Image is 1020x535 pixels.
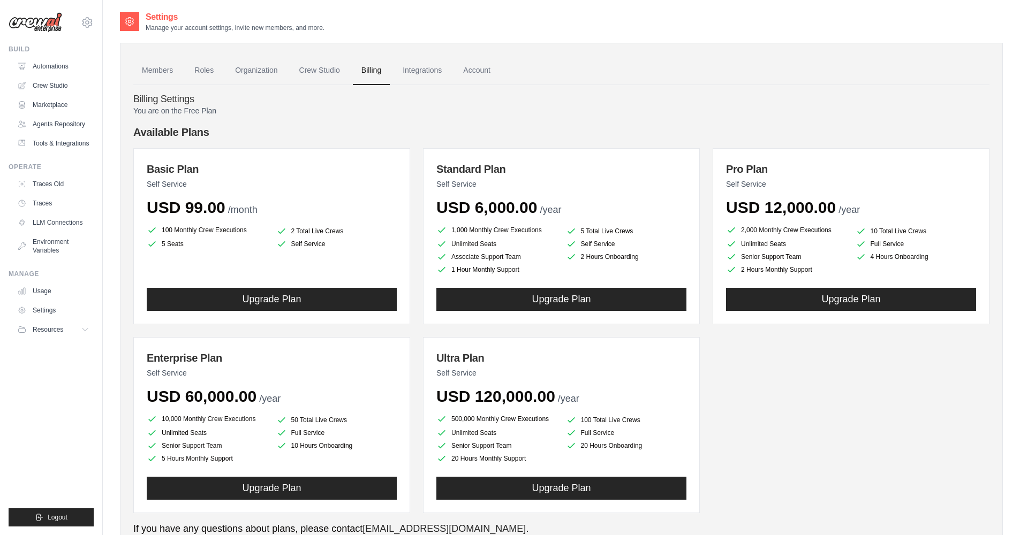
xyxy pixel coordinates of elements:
[13,58,94,75] a: Automations
[838,204,860,215] span: /year
[147,368,397,378] p: Self Service
[436,179,686,189] p: Self Service
[436,368,686,378] p: Self Service
[147,224,268,236] li: 100 Monthly Crew Executions
[726,239,847,249] li: Unlimited Seats
[133,125,989,140] h4: Available Plans
[147,239,268,249] li: 5 Seats
[147,477,397,500] button: Upgrade Plan
[726,179,976,189] p: Self Service
[566,415,687,425] li: 100 Total Live Crews
[147,198,225,216] span: USD 99.00
[436,198,537,216] span: USD 6,000.00
[436,440,557,451] li: Senior Support Team
[48,513,67,522] span: Logout
[147,288,397,311] button: Upgrade Plan
[566,427,687,438] li: Full Service
[436,162,686,177] h3: Standard Plan
[9,508,94,526] button: Logout
[147,350,397,365] h3: Enterprise Plan
[33,325,63,334] span: Resources
[276,415,397,425] li: 50 Total Live Crews
[13,282,94,300] a: Usage
[13,321,94,338] button: Resources
[276,427,397,438] li: Full Service
[394,56,450,85] a: Integrations
[147,387,256,405] span: USD 60,000.00
[13,116,94,133] a: Agents Repository
[726,224,847,236] li: 2,000 Monthly Crew Executions
[726,251,847,262] li: Senior Support Team
[362,523,526,534] a: [EMAIL_ADDRESS][DOMAIN_NAME]
[13,302,94,319] a: Settings
[147,427,268,438] li: Unlimited Seats
[436,264,557,275] li: 1 Hour Monthly Support
[436,453,557,464] li: 20 Hours Monthly Support
[13,77,94,94] a: Crew Studio
[9,12,62,33] img: Logo
[9,163,94,171] div: Operate
[455,56,499,85] a: Account
[133,56,182,85] a: Members
[726,288,976,311] button: Upgrade Plan
[147,412,268,425] li: 10,000 Monthly Crew Executions
[558,393,579,404] span: /year
[353,56,390,85] a: Billing
[9,270,94,278] div: Manage
[856,251,977,262] li: 4 Hours Onboarding
[9,45,94,53] div: Build
[726,162,976,177] h3: Pro Plan
[147,440,268,451] li: Senior Support Team
[856,226,977,236] li: 10 Total Live Crews
[226,56,286,85] a: Organization
[147,453,268,464] li: 5 Hours Monthly Support
[291,56,349,85] a: Crew Studio
[276,226,397,236] li: 2 Total Live Crews
[436,239,557,249] li: Unlimited Seats
[726,198,836,216] span: USD 12,000.00
[147,179,397,189] p: Self Service
[436,412,557,425] li: 500,000 Monthly Crew Executions
[13,233,94,259] a: Environment Variables
[436,288,686,311] button: Upgrade Plan
[566,440,687,451] li: 20 Hours Onboarding
[276,440,397,451] li: 10 Hours Onboarding
[436,251,557,262] li: Associate Support Team
[276,239,397,249] li: Self Service
[566,239,687,249] li: Self Service
[13,175,94,193] a: Traces Old
[146,11,324,24] h2: Settings
[133,94,989,105] h4: Billing Settings
[726,264,847,275] li: 2 Hours Monthly Support
[146,24,324,32] p: Manage your account settings, invite new members, and more.
[436,350,686,365] h3: Ultra Plan
[566,226,687,236] li: 5 Total Live Crews
[436,427,557,438] li: Unlimited Seats
[259,393,281,404] span: /year
[436,387,555,405] span: USD 120,000.00
[13,96,94,113] a: Marketplace
[228,204,258,215] span: /month
[856,239,977,249] li: Full Service
[436,224,557,236] li: 1,000 Monthly Crew Executions
[566,251,687,262] li: 2 Hours Onboarding
[186,56,222,85] a: Roles
[540,204,561,215] span: /year
[13,135,94,152] a: Tools & Integrations
[436,477,686,500] button: Upgrade Plan
[13,195,94,212] a: Traces
[13,214,94,231] a: LLM Connections
[133,105,989,116] p: You are on the Free Plan
[147,162,397,177] h3: Basic Plan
